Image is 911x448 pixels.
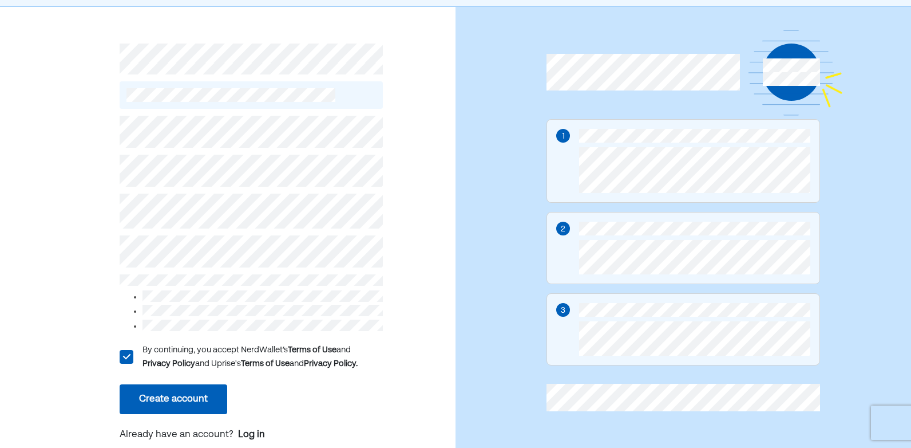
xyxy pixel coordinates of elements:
div: Privacy Policy. [304,357,358,371]
a: Log in [238,428,265,442]
div: Privacy Policy [142,357,195,371]
div: Terms of Use [241,357,290,371]
div: 1 [562,130,565,143]
div: Terms of Use [288,343,336,357]
p: Already have an account? [120,428,382,443]
button: Create account [120,384,227,414]
div: 3 [561,304,565,317]
div: By continuing, you accept NerdWallet’s and and Uprise's and [142,343,382,371]
div: 2 [561,223,565,235]
div: L [119,350,133,364]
